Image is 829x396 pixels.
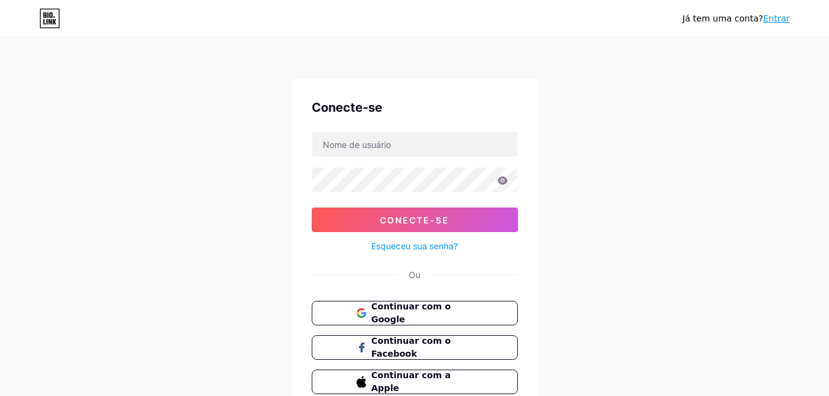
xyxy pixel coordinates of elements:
font: Conecte-se [312,100,382,115]
input: Nome de usuário [312,132,517,157]
font: Conecte-se [380,215,449,225]
font: Esqueceu sua senha? [371,241,458,251]
font: Ou [409,270,420,280]
button: Continuar com o Facebook [312,335,518,360]
a: Entrar [763,14,790,23]
button: Conecte-se [312,208,518,232]
font: Já tem uma conta? [682,14,763,23]
font: Continuar com o Facebook [371,336,451,359]
font: Continuar com a Apple [371,370,450,393]
a: Esqueceu sua senha? [371,239,458,252]
font: Continuar com o Google [371,301,451,324]
button: Continuar com a Apple [312,370,518,394]
button: Continuar com o Google [312,301,518,325]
